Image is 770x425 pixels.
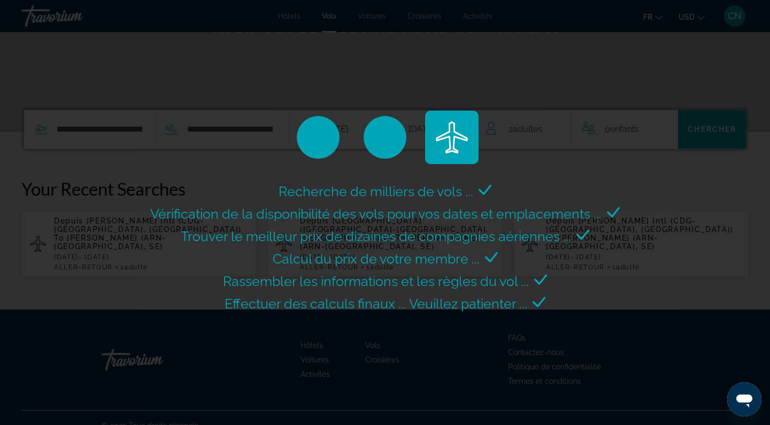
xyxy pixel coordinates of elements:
[150,206,602,222] span: Vérification de la disponibilité des vols pour vos dates et emplacements ...
[727,382,761,416] iframe: Bouton de lancement de la fenêtre de messagerie
[279,183,473,199] span: Recherche de milliers de vols ...
[225,296,527,312] span: Effectuer des calculs finaux ... Veuillez patienter ...
[181,228,571,244] span: Trouver le meilleur prix de dizaines de compagnies aériennes ...
[223,273,529,289] span: Rassembler les informations et les règles du vol ...
[273,251,480,267] span: Calcul du prix de votre membre ...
